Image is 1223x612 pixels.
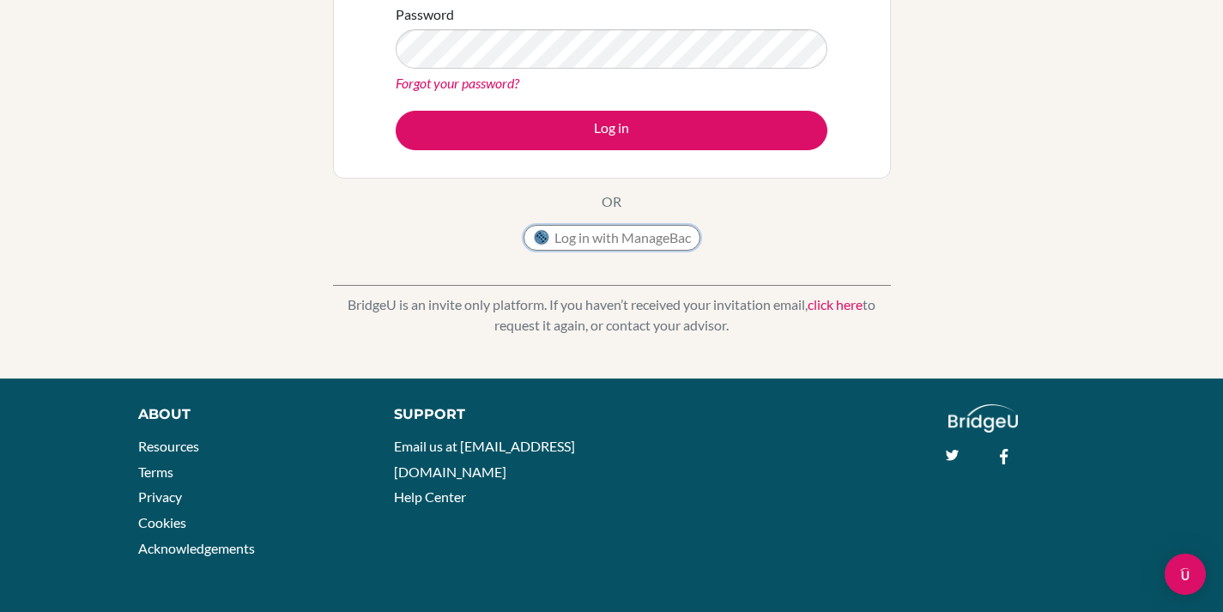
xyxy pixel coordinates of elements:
[394,488,466,505] a: Help Center
[138,488,182,505] a: Privacy
[1165,554,1206,595] div: Open Intercom Messenger
[602,191,621,212] p: OR
[138,540,255,556] a: Acknowledgements
[333,294,891,336] p: BridgeU is an invite only platform. If you haven’t received your invitation email, to request it ...
[138,514,186,530] a: Cookies
[394,404,594,425] div: Support
[808,296,863,312] a: click here
[138,438,199,454] a: Resources
[524,225,700,251] button: Log in with ManageBac
[138,464,173,480] a: Terms
[394,438,575,480] a: Email us at [EMAIL_ADDRESS][DOMAIN_NAME]
[948,404,1018,433] img: logo_white@2x-f4f0deed5e89b7ecb1c2cc34c3e3d731f90f0f143d5ea2071677605dd97b5244.png
[396,75,519,91] a: Forgot your password?
[396,4,454,25] label: Password
[138,404,355,425] div: About
[396,111,827,150] button: Log in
